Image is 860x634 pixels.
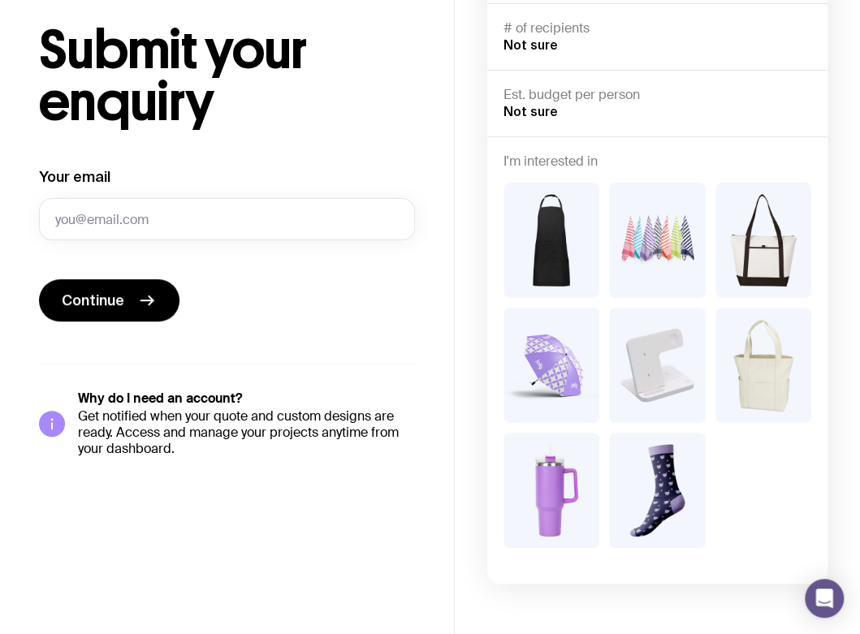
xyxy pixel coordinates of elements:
div: Open Intercom Messenger [805,579,844,618]
p: Get notified when your quote and custom designs are ready. Access and manage your projects anytim... [78,408,415,457]
button: Continue [39,279,179,321]
h4: Est. budget per person [503,87,811,103]
span: Not sure [503,37,558,52]
span: Not sure [503,104,558,119]
h4: # of recipients [503,20,811,37]
span: Continue [62,291,124,310]
label: Your email [39,167,110,187]
h5: Why do I need an account? [78,390,415,407]
h1: Submit your enquiry [39,24,415,128]
input: you@email.com [39,198,415,240]
h4: I'm interested in [503,153,811,170]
